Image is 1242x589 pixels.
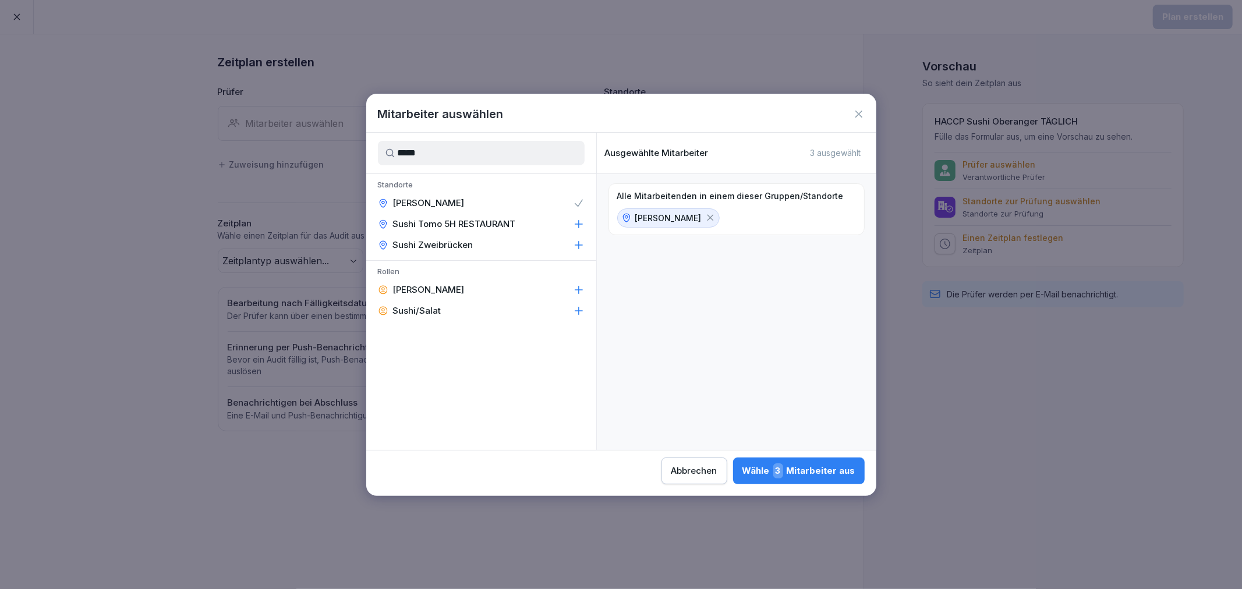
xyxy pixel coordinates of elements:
[366,180,596,193] p: Standorte
[393,218,516,230] p: Sushi Tomo 5H RESTAURANT
[733,457,865,484] button: Wähle3Mitarbeiter aus
[661,457,727,484] button: Abbrechen
[811,148,861,158] p: 3 ausgewählt
[742,463,855,478] div: Wähle Mitarbeiter aus
[393,305,441,317] p: Sushi/Salat
[605,148,709,158] p: Ausgewählte Mitarbeiter
[617,191,844,201] p: Alle Mitarbeitenden in einem dieser Gruppen/Standorte
[393,239,473,251] p: Sushi Zweibrücken
[393,284,465,296] p: [PERSON_NAME]
[366,267,596,279] p: Rollen
[773,463,783,478] span: 3
[393,197,465,209] p: [PERSON_NAME]
[635,212,702,224] p: [PERSON_NAME]
[671,464,717,477] div: Abbrechen
[378,105,504,123] h1: Mitarbeiter auswählen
